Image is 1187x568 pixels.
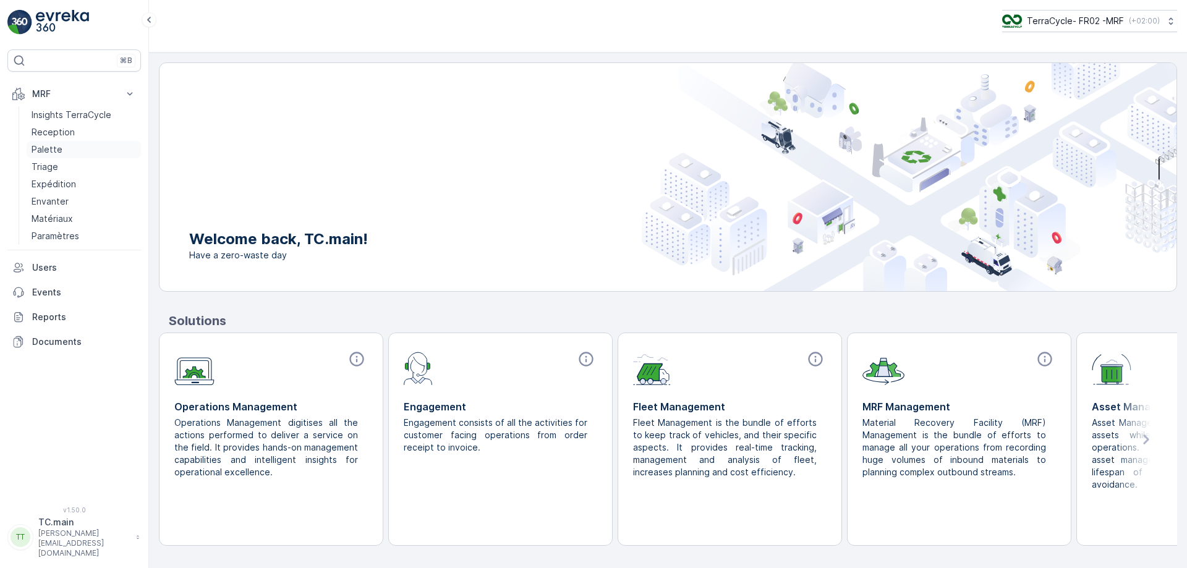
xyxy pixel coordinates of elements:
p: Documents [32,336,136,348]
a: Expédition [27,176,141,193]
a: Reception [27,124,141,141]
p: ( +02:00 ) [1129,16,1160,26]
a: Insights TerraCycle [27,106,141,124]
span: v 1.50.0 [7,506,141,514]
p: MRF [32,88,116,100]
img: module-icon [174,350,215,386]
p: Envanter [32,195,69,208]
p: Fleet Management [633,399,827,414]
p: TerraCycle- FR02 -MRF [1027,15,1124,27]
p: Expédition [32,178,76,190]
p: Solutions [169,312,1177,330]
p: Reception [32,126,75,138]
button: TTTC.main[PERSON_NAME][EMAIL_ADDRESS][DOMAIN_NAME] [7,516,141,558]
p: Events [32,286,136,299]
p: TC.main [38,516,130,528]
img: module-icon [1092,350,1131,385]
button: MRF [7,82,141,106]
a: Envanter [27,193,141,210]
span: Have a zero-waste day [189,249,368,261]
p: Material Recovery Facility (MRF) Management is the bundle of efforts to manage all your operation... [862,417,1046,478]
a: Palette [27,141,141,158]
p: Paramètres [32,230,79,242]
p: Welcome back, TC.main! [189,229,368,249]
div: TT [11,527,30,547]
p: Engagement [404,399,597,414]
a: Documents [7,329,141,354]
img: module-icon [862,350,904,385]
p: Matériaux [32,213,73,225]
p: Reports [32,311,136,323]
p: Fleet Management is the bundle of efforts to keep track of vehicles, and their specific aspects. ... [633,417,817,478]
img: logo_light-DOdMpM7g.png [36,10,89,35]
p: Operations Management digitises all the actions performed to deliver a service on the field. It p... [174,417,358,478]
p: Engagement consists of all the activities for customer facing operations from order receipt to in... [404,417,587,454]
p: Palette [32,143,62,156]
p: Users [32,261,136,274]
a: Matériaux [27,210,141,227]
img: terracycle.png [1002,14,1022,28]
img: city illustration [642,63,1176,291]
img: module-icon [633,350,671,385]
p: ⌘B [120,56,132,66]
a: Events [7,280,141,305]
button: TerraCycle- FR02 -MRF(+02:00) [1002,10,1177,32]
p: Operations Management [174,399,368,414]
a: Triage [27,158,141,176]
p: Insights TerraCycle [32,109,111,121]
a: Users [7,255,141,280]
p: Triage [32,161,58,173]
a: Paramètres [27,227,141,245]
img: module-icon [404,350,433,385]
img: logo [7,10,32,35]
a: Reports [7,305,141,329]
p: [PERSON_NAME][EMAIL_ADDRESS][DOMAIN_NAME] [38,528,130,558]
p: MRF Management [862,399,1056,414]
